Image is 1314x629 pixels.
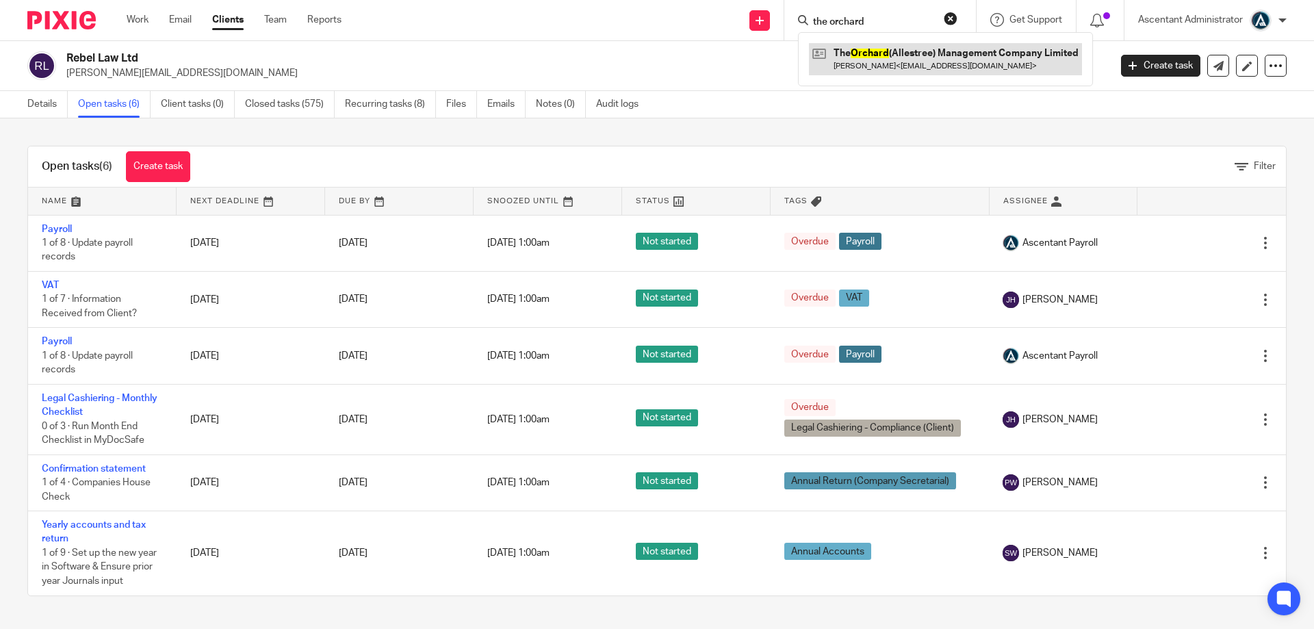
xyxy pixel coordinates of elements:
[487,415,550,424] span: [DATE] 1:00am
[636,197,670,205] span: Status
[245,91,335,118] a: Closed tasks (575)
[177,384,325,454] td: [DATE]
[66,66,1100,80] p: [PERSON_NAME][EMAIL_ADDRESS][DOMAIN_NAME]
[99,161,112,172] span: (6)
[1121,55,1200,77] a: Create task
[42,238,133,262] span: 1 of 8 · Update payroll records
[177,215,325,271] td: [DATE]
[339,548,368,558] span: [DATE]
[339,415,368,424] span: [DATE]
[596,91,649,118] a: Audit logs
[446,91,477,118] a: Files
[944,12,957,25] button: Clear
[636,543,698,560] span: Not started
[42,281,59,290] a: VAT
[127,13,149,27] a: Work
[177,328,325,384] td: [DATE]
[1009,15,1062,25] span: Get Support
[1003,411,1019,428] img: svg%3E
[1003,474,1019,491] img: svg%3E
[636,290,698,307] span: Not started
[784,543,871,560] span: Annual Accounts
[307,13,342,27] a: Reports
[42,548,157,586] span: 1 of 9 · Set up the new year in Software & Ensure prior year Journals input
[339,478,368,487] span: [DATE]
[78,91,151,118] a: Open tasks (6)
[1022,546,1098,560] span: [PERSON_NAME]
[42,351,133,375] span: 1 of 8 · Update payroll records
[126,151,190,182] a: Create task
[839,346,881,363] span: Payroll
[487,295,550,305] span: [DATE] 1:00am
[487,91,526,118] a: Emails
[487,197,559,205] span: Snoozed Until
[345,91,436,118] a: Recurring tasks (8)
[536,91,586,118] a: Notes (0)
[487,548,550,558] span: [DATE] 1:00am
[784,399,836,416] span: Overdue
[1254,162,1276,171] span: Filter
[1022,413,1098,426] span: [PERSON_NAME]
[1250,10,1272,31] img: Ascentant%20Round%20Only.png
[1003,545,1019,561] img: svg%3E
[1022,476,1098,489] span: [PERSON_NAME]
[177,454,325,511] td: [DATE]
[42,394,157,417] a: Legal Cashiering - Monthly Checklist
[1138,13,1243,27] p: Ascentant Administrator
[339,295,368,305] span: [DATE]
[1003,292,1019,308] img: svg%3E
[839,290,869,307] span: VAT
[177,271,325,327] td: [DATE]
[1003,348,1019,364] img: Ascentant%20Round%20Only.png
[42,520,146,543] a: Yearly accounts and tax return
[27,51,56,80] img: svg%3E
[487,351,550,361] span: [DATE] 1:00am
[66,51,894,66] h2: Rebel Law Ltd
[42,464,146,474] a: Confirmation statement
[636,472,698,489] span: Not started
[487,238,550,248] span: [DATE] 1:00am
[636,346,698,363] span: Not started
[1022,293,1098,307] span: [PERSON_NAME]
[212,13,244,27] a: Clients
[487,478,550,487] span: [DATE] 1:00am
[784,197,808,205] span: Tags
[42,295,137,319] span: 1 of 7 · Information Received from Client?
[42,224,72,234] a: Payroll
[42,478,151,502] span: 1 of 4 · Companies House Check
[784,420,961,437] span: Legal Cashiering - Compliance (Client)
[1022,236,1098,250] span: Ascentant Payroll
[177,511,325,595] td: [DATE]
[1003,235,1019,251] img: Ascentant%20Round%20Only.png
[27,91,68,118] a: Details
[839,233,881,250] span: Payroll
[42,337,72,346] a: Payroll
[339,351,368,361] span: [DATE]
[264,13,287,27] a: Team
[169,13,192,27] a: Email
[784,233,836,250] span: Overdue
[42,159,112,174] h1: Open tasks
[636,409,698,426] span: Not started
[784,472,956,489] span: Annual Return (Company Secretarial)
[339,238,368,248] span: [DATE]
[784,346,836,363] span: Overdue
[42,422,144,446] span: 0 of 3 · Run Month End Checklist in MyDocSafe
[27,11,96,29] img: Pixie
[636,233,698,250] span: Not started
[1022,349,1098,363] span: Ascentant Payroll
[161,91,235,118] a: Client tasks (0)
[784,290,836,307] span: Overdue
[812,16,935,29] input: Search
